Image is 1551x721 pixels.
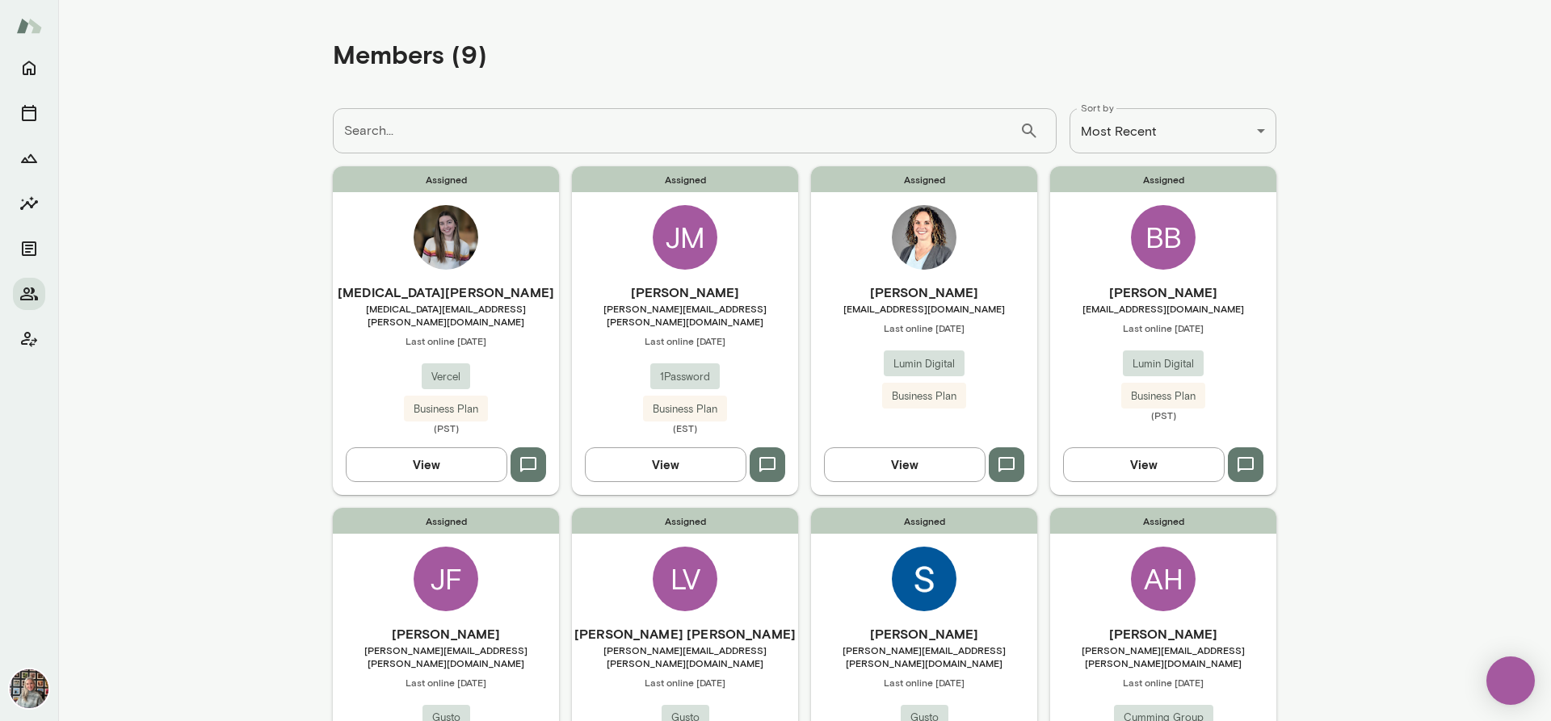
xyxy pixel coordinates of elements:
span: (PST) [333,421,559,434]
h6: [PERSON_NAME] [1050,624,1276,643]
h6: [MEDICAL_DATA][PERSON_NAME] [333,283,559,302]
div: JM [653,205,717,270]
button: Sessions [13,97,45,129]
img: Mento [16,10,42,41]
span: 1Password [650,369,720,385]
span: [EMAIL_ADDRESS][DOMAIN_NAME] [811,302,1037,315]
button: View [824,447,986,481]
span: Lumin Digital [1123,356,1204,372]
button: Members [13,278,45,310]
button: View [585,447,746,481]
div: BB [1131,205,1196,270]
img: Tracey Gaddes [892,205,956,270]
label: Sort by [1081,101,1114,115]
span: [PERSON_NAME][EMAIL_ADDRESS][PERSON_NAME][DOMAIN_NAME] [572,643,798,669]
h6: [PERSON_NAME] [811,283,1037,302]
div: AH [1131,547,1196,611]
h6: [PERSON_NAME] [333,624,559,643]
span: Assigned [1050,508,1276,534]
span: Assigned [1050,166,1276,192]
span: Last online [DATE] [1050,321,1276,334]
div: JF [414,547,478,611]
span: Lumin Digital [884,356,965,372]
span: Business Plan [882,388,966,405]
span: [PERSON_NAME][EMAIL_ADDRESS][PERSON_NAME][DOMAIN_NAME] [811,643,1037,669]
span: (PST) [1050,409,1276,421]
h6: [PERSON_NAME] [811,624,1037,643]
button: Client app [13,323,45,355]
div: LV [653,547,717,611]
span: Last online [DATE] [333,334,559,347]
span: Business Plan [643,401,727,417]
span: [EMAIL_ADDRESS][DOMAIN_NAME] [1050,302,1276,315]
span: Business Plan [404,401,488,417]
span: Assigned [333,508,559,534]
span: Business Plan [1121,388,1205,405]
span: Assigned [572,166,798,192]
button: View [1063,447,1225,481]
button: View [346,447,507,481]
span: Last online [DATE] [811,321,1037,334]
span: Last online [DATE] [572,676,798,689]
div: Most Recent [1070,108,1276,153]
span: Last online [DATE] [333,676,559,689]
span: Last online [DATE] [1050,676,1276,689]
span: Last online [DATE] [572,334,798,347]
span: [PERSON_NAME][EMAIL_ADDRESS][PERSON_NAME][DOMAIN_NAME] [333,643,559,669]
span: Vercel [422,369,470,385]
span: Last online [DATE] [811,676,1037,689]
img: Alli Pope [414,205,478,270]
img: Sandra Jirous [892,547,956,611]
span: (EST) [572,421,798,434]
span: [PERSON_NAME][EMAIL_ADDRESS][PERSON_NAME][DOMAIN_NAME] [572,302,798,328]
h6: [PERSON_NAME] [572,283,798,302]
h4: Members (9) [333,39,487,69]
button: Documents [13,233,45,265]
button: Insights [13,187,45,220]
span: Assigned [811,508,1037,534]
span: [PERSON_NAME][EMAIL_ADDRESS][PERSON_NAME][DOMAIN_NAME] [1050,643,1276,669]
span: Assigned [572,508,798,534]
button: Growth Plan [13,142,45,174]
span: [MEDICAL_DATA][EMAIL_ADDRESS][PERSON_NAME][DOMAIN_NAME] [333,302,559,328]
img: Tricia Maggio [10,669,48,708]
button: Home [13,52,45,84]
span: Assigned [811,166,1037,192]
h6: [PERSON_NAME] [PERSON_NAME] [572,624,798,643]
span: Assigned [333,166,559,192]
h6: [PERSON_NAME] [1050,283,1276,302]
